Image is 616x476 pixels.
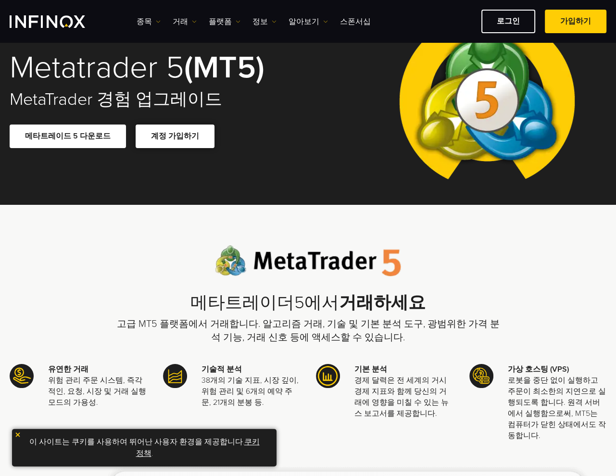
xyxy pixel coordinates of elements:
[163,364,187,388] img: Meta Trader 5 icon
[316,364,340,388] img: Meta Trader 5 icon
[137,16,161,27] a: 종목
[136,125,214,148] a: 계정 가입하기
[339,292,426,313] strong: 거래하세요
[14,431,21,438] img: yellow close icon
[48,375,147,408] p: 위험 관리 주문 시스템, 즉각적인, 요청, 시장 및 거래 실행 모드의 가용성.
[545,10,606,33] a: 가입하기
[481,10,535,33] a: 로그인
[173,16,197,27] a: 거래
[508,364,569,374] strong: 가상 호스팅 (VPS)
[201,375,300,408] p: 38개의 기술 지표, 시장 깊이, 위험 관리 및 6개의 예약 주문, 21개의 분봉 등.
[10,125,126,148] a: 메타트레이드 5 다운로드
[252,16,277,27] a: 정보
[10,89,296,110] h2: MetaTrader 경험 업그레이드
[201,364,242,374] strong: 기술적 분석
[354,364,387,374] strong: 기본 분석
[508,375,606,441] p: 로봇을 중단 없이 실행하고 주문이 최소한의 지연으로 실행되도록 합니다. 원격 서버에서 실행함으로써, MT5는 컴퓨터가 닫힌 상태에서도 작동합니다.
[10,15,108,28] a: INFINOX Logo
[116,293,501,313] h2: 메타트레이더5에서
[48,364,88,374] strong: 유연한 거래
[17,434,272,462] p: 이 사이트는 쿠키를 사용하여 뛰어난 사용자 환경을 제공합니다. .
[209,16,240,27] a: 플랫폼
[354,375,453,419] p: 경제 달력은 전 세계의 거시 경제 지표와 함께 당신의 거래에 영향을 미칠 수 있는 뉴스 보고서를 제공합니다.
[289,16,328,27] a: 알아보기
[10,364,34,388] img: Meta Trader 5 icon
[184,49,264,87] strong: (MT5)
[215,245,401,276] img: Meta Trader 5 logo
[469,364,493,388] img: Meta Trader 5 icon
[10,51,296,84] h1: Metatrader 5
[116,317,501,344] p: 고급 MT5 플랫폼에서 거래합니다. 알고리즘 거래, 기술 및 기본 분석 도구, 광범위한 가격 분석 기능, 거래 신호 등에 액세스할 수 있습니다.
[340,16,371,27] a: 스폰서십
